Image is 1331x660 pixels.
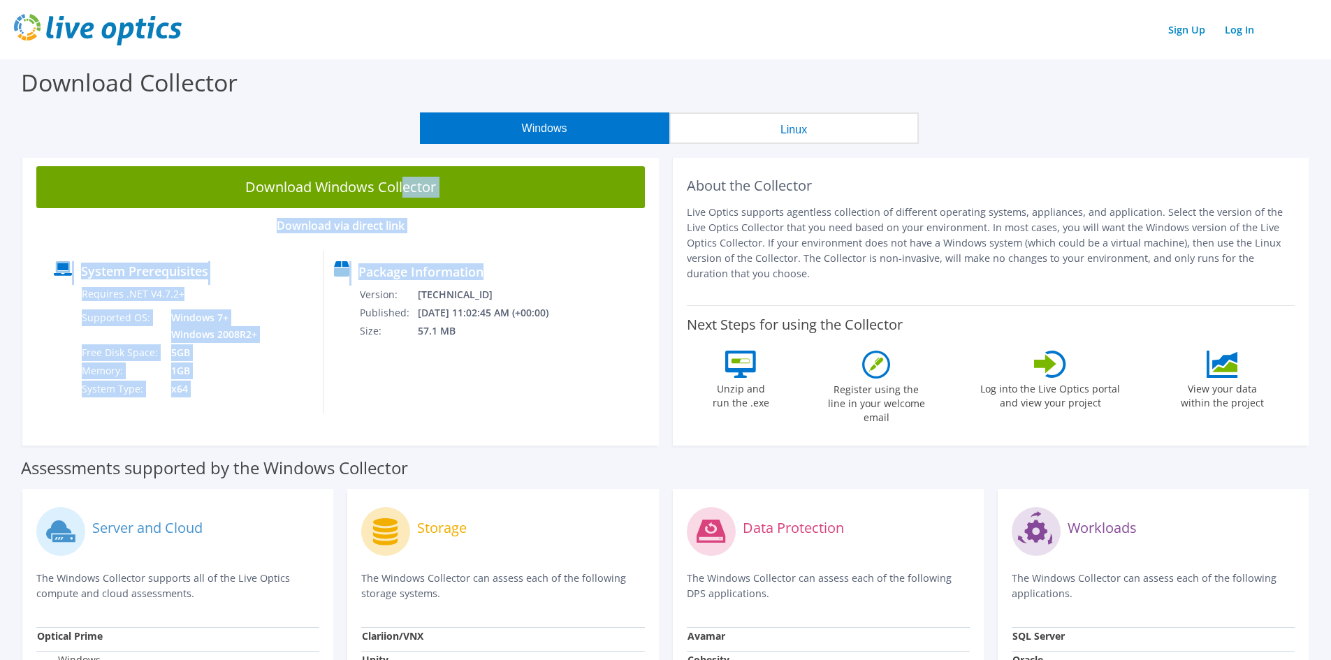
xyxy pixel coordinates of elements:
td: Size: [359,322,417,340]
label: Assessments supported by the Windows Collector [21,461,408,475]
label: Data Protection [743,521,844,535]
td: Memory: [81,362,161,380]
p: The Windows Collector can assess each of the following applications. [1012,571,1295,601]
label: Server and Cloud [92,521,203,535]
a: Sign Up [1161,20,1212,40]
label: Register using the line in your welcome email [824,379,929,425]
p: The Windows Collector supports all of the Live Optics compute and cloud assessments. [36,571,319,601]
img: live_optics_svg.svg [14,14,182,45]
label: System Prerequisites [81,264,208,278]
p: The Windows Collector can assess each of the following storage systems. [361,571,644,601]
td: [TECHNICAL_ID] [417,286,567,304]
label: View your data within the project [1172,378,1272,410]
label: Requires .NET V4.7.2+ [82,287,184,301]
td: Supported OS: [81,309,161,344]
strong: SQL Server [1012,629,1065,643]
td: Windows 7+ Windows 2008R2+ [161,309,260,344]
td: 57.1 MB [417,322,567,340]
a: Log In [1218,20,1261,40]
td: 5GB [161,344,260,362]
button: Windows [420,112,669,144]
td: Free Disk Space: [81,344,161,362]
h2: About the Collector [687,177,1295,194]
a: Download Windows Collector [36,166,645,208]
label: Log into the Live Optics portal and view your project [980,378,1121,410]
label: Next Steps for using the Collector [687,316,903,333]
td: [DATE] 11:02:45 AM (+00:00) [417,304,567,322]
td: x64 [161,380,260,398]
td: Published: [359,304,417,322]
a: Download via direct link [277,218,405,233]
label: Workloads [1068,521,1137,535]
strong: Avamar [688,629,725,643]
td: Version: [359,286,417,304]
strong: Optical Prime [37,629,103,643]
td: System Type: [81,380,161,398]
label: Unzip and run the .exe [708,378,773,410]
p: The Windows Collector can assess each of the following DPS applications. [687,571,970,601]
button: Linux [669,112,919,144]
p: Live Optics supports agentless collection of different operating systems, appliances, and applica... [687,205,1295,281]
label: Storage [417,521,467,535]
label: Download Collector [21,66,238,98]
strong: Clariion/VNX [362,629,423,643]
label: Package Information [358,265,483,279]
td: 1GB [161,362,260,380]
